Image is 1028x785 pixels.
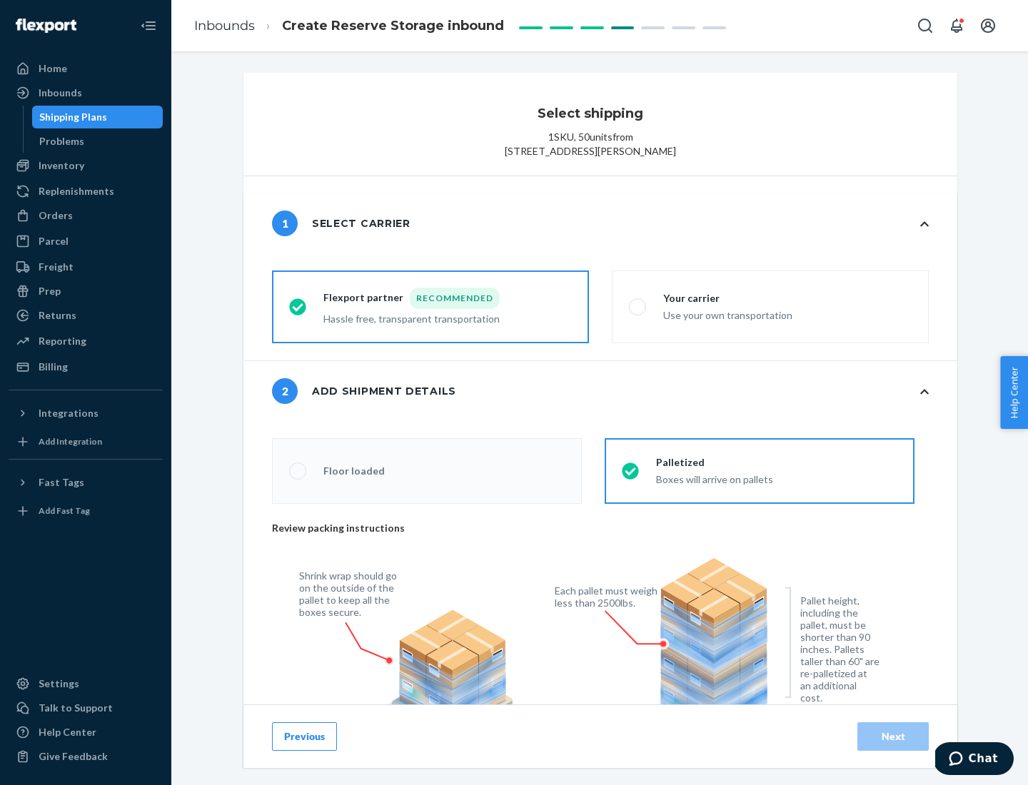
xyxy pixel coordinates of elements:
div: Help Center [39,725,96,739]
div: Talk to Support [39,701,113,715]
div: Returns [39,308,76,323]
div: Replenishments [39,184,114,198]
span: [STREET_ADDRESS][PERSON_NAME] [505,144,676,158]
a: Parcel [9,230,163,253]
div: Inbounds [39,86,82,100]
a: Billing [9,355,163,378]
img: Flexport logo [16,19,76,33]
a: Reporting [9,330,163,353]
div: Flexport partner [323,288,500,309]
div: Floor loaded [323,464,385,478]
button: Give Feedback [9,745,163,768]
div: Give Feedback [39,749,108,764]
div: Fast Tags [39,475,84,490]
a: Help Center [9,721,163,744]
a: Inventory [9,154,163,177]
div: Inventory [39,158,84,173]
button: Help Center [1000,356,1028,429]
a: Settings [9,672,163,695]
button: Integrations [9,402,163,425]
div: Integrations [39,406,99,420]
a: Add Fast Tag [9,500,163,522]
a: Returns [9,304,163,327]
a: Replenishments [9,180,163,203]
div: Freight [39,260,74,274]
div: Use your own transportation [663,305,792,323]
a: Shipping Plans [32,106,163,128]
span: 2 [272,378,298,404]
button: Close Navigation [134,11,163,40]
div: Add Integration [39,435,102,447]
div: Home [39,61,67,76]
div: Orders [39,208,73,223]
div: Palletized [656,455,773,470]
a: Orders [9,204,163,227]
a: Inbounds [194,18,255,34]
div: Billing [39,360,68,374]
button: Select shipping1SKU, 50unitsfrom[STREET_ADDRESS][PERSON_NAME] [243,73,957,176]
div: Boxes will arrive on pallets [656,470,773,487]
div: Hassle free, transparent transportation [323,309,500,326]
button: Open notifications [942,11,971,40]
div: Recommended [410,288,500,309]
a: Add Integration [9,430,163,453]
figcaption: Shrink wrap should go on the outside of the pallet to keep all the boxes secure. [299,569,405,618]
button: Open Search Box [911,11,939,40]
p: Review packing instructions [272,521,914,535]
div: Your carrier [663,291,792,305]
div: Select carrier [272,211,410,236]
button: Fast Tags [9,471,163,494]
button: Next [857,722,929,751]
div: Settings [39,677,79,691]
button: Previous [272,722,337,751]
button: Talk to Support [9,697,163,719]
a: Problems [32,130,163,153]
figcaption: Each pallet must weigh less than 2500lbs. [555,584,661,609]
p: 1 SKU , 50 units from [548,130,633,144]
a: Inbounds [9,81,163,104]
div: Next [870,729,917,744]
a: Prep [9,280,163,303]
a: Home [9,57,163,80]
iframe: Opens a widget where you can chat to one of our agents [935,742,1014,778]
div: Add shipment details [272,378,456,404]
button: Open account menu [974,11,1002,40]
ol: breadcrumbs [183,5,515,47]
div: Reporting [39,334,86,348]
a: Freight [9,255,163,278]
span: Create Reserve Storage inbound [282,18,504,34]
div: Shipping Plans [39,110,107,124]
div: Add Fast Tag [39,505,90,517]
h3: Select shipping [538,104,643,123]
span: 1 [272,211,298,236]
figcaption: Pallet height, including the pallet, must be shorter than 90 inches. Pallets taller than 60" are ... [800,594,880,704]
div: Problems [39,134,84,148]
div: Parcel [39,234,69,248]
div: Prep [39,284,61,298]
